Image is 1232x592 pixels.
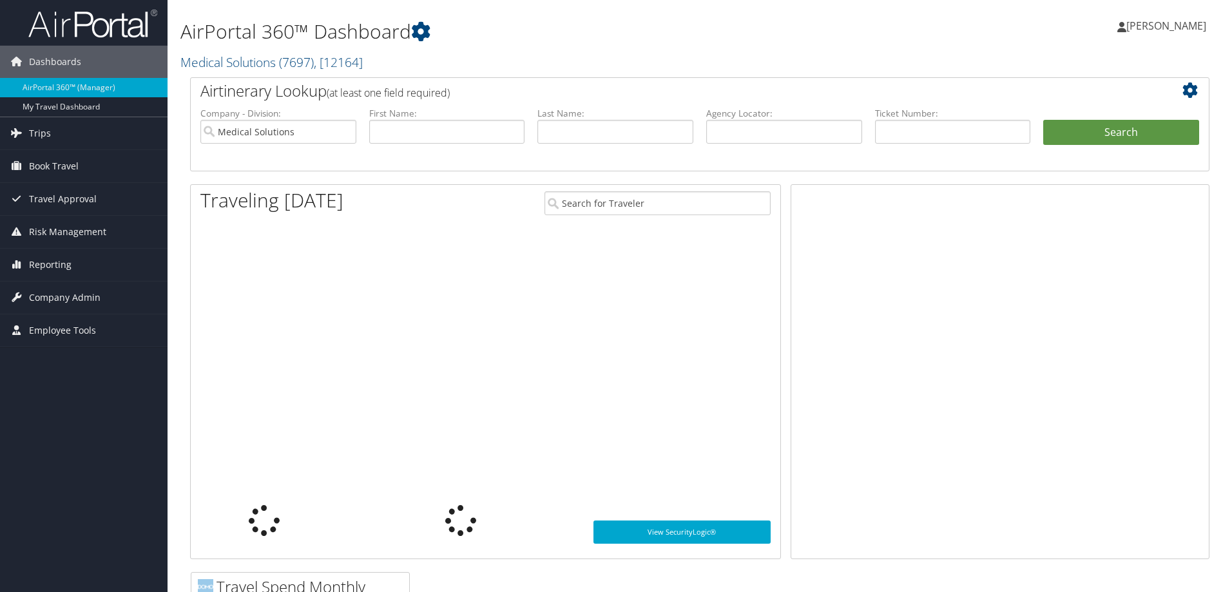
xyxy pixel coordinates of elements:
img: airportal-logo.png [28,8,157,39]
span: Trips [29,117,51,149]
a: Medical Solutions [180,53,363,71]
span: Risk Management [29,216,106,248]
span: Dashboards [29,46,81,78]
h2: Airtinerary Lookup [200,80,1114,102]
span: Book Travel [29,150,79,182]
input: Search for Traveler [544,191,771,215]
span: ( 7697 ) [279,53,314,71]
a: View SecurityLogic® [593,520,771,544]
label: Company - Division: [200,107,356,120]
span: Employee Tools [29,314,96,347]
span: (at least one field required) [327,86,450,100]
label: Ticket Number: [875,107,1031,120]
span: Travel Approval [29,183,97,215]
span: , [ 12164 ] [314,53,363,71]
label: First Name: [369,107,525,120]
span: [PERSON_NAME] [1126,19,1206,33]
button: Search [1043,120,1199,146]
span: Company Admin [29,282,101,314]
a: [PERSON_NAME] [1117,6,1219,45]
h1: Traveling [DATE] [200,187,343,214]
h1: AirPortal 360™ Dashboard [180,18,873,45]
label: Last Name: [537,107,693,120]
label: Agency Locator: [706,107,862,120]
span: Reporting [29,249,72,281]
